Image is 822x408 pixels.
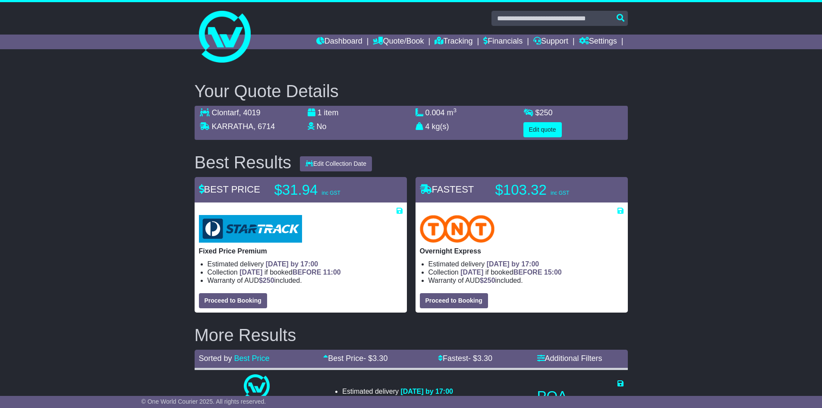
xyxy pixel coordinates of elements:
span: if booked [460,269,561,276]
a: Quote/Book [373,35,424,49]
span: kg(s) [432,122,449,131]
span: No [317,122,327,131]
span: BEST PRICE [199,184,260,195]
li: Estimated delivery [208,260,403,268]
span: 0.004 [425,108,445,117]
span: item [324,108,339,117]
span: Sorted by [199,354,232,363]
a: Fastest- $3.30 [438,354,492,363]
span: 15:00 [544,269,562,276]
p: POA [537,388,624,405]
p: Fixed Price Premium [199,247,403,255]
span: 11:00 [323,269,341,276]
a: Best Price- $3.30 [323,354,387,363]
button: Edit Collection Date [300,156,372,171]
a: Dashboard [316,35,362,49]
span: FASTEST [420,184,474,195]
span: $ [259,277,274,284]
p: $103.32 [495,181,603,199]
button: Edit quote [523,122,562,137]
span: 3.30 [372,354,387,363]
button: Proceed to Booking [199,293,267,308]
span: , 6714 [253,122,275,131]
li: Warranty of AUD included. [208,276,403,285]
li: Estimated delivery [342,387,453,395]
span: inc GST [551,190,569,196]
span: BEFORE [513,269,542,276]
span: 250 [484,277,495,284]
span: , 4019 [239,108,261,117]
span: [DATE] [460,269,483,276]
span: [DATE] by 17:00 [487,260,539,268]
h2: Your Quote Details [195,82,628,101]
a: Settings [579,35,617,49]
div: Best Results [190,153,296,172]
a: Financials [483,35,523,49]
span: inc GST [322,190,340,196]
a: Best Price [234,354,270,363]
span: [DATE] [239,269,262,276]
span: 3.30 [477,354,492,363]
li: Collection [428,268,624,276]
a: Additional Filters [537,354,602,363]
span: - $ [363,354,387,363]
span: 4 [425,122,430,131]
span: if booked [239,269,340,276]
img: TNT Domestic: Overnight Express [420,215,495,243]
button: Proceed to Booking [420,293,488,308]
sup: 3 [454,107,457,114]
span: 250 [540,108,553,117]
span: [DATE] by 17:00 [400,388,453,395]
span: - $ [468,354,492,363]
img: StarTrack: Fixed Price Premium [199,215,302,243]
span: [DATE] by 17:00 [266,260,318,268]
img: One World Courier: Same Day Nationwide(quotes take 0.5-1 hour) [244,374,270,400]
span: 1 [318,108,322,117]
span: m [447,108,457,117]
li: Warranty of AUD included. [428,276,624,285]
li: Collection [208,268,403,276]
span: $ [480,277,495,284]
li: Collection [342,395,453,404]
span: $ [535,108,553,117]
li: Estimated delivery [428,260,624,268]
a: Tracking [435,35,472,49]
h2: More Results [195,326,628,345]
p: Overnight Express [420,247,624,255]
span: Clontarf [212,108,239,117]
span: 250 [263,277,274,284]
span: BEFORE [293,269,321,276]
p: $31.94 [274,181,382,199]
a: Support [533,35,568,49]
span: KARRATHA [212,122,254,131]
span: © One World Courier 2025. All rights reserved. [142,398,266,405]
